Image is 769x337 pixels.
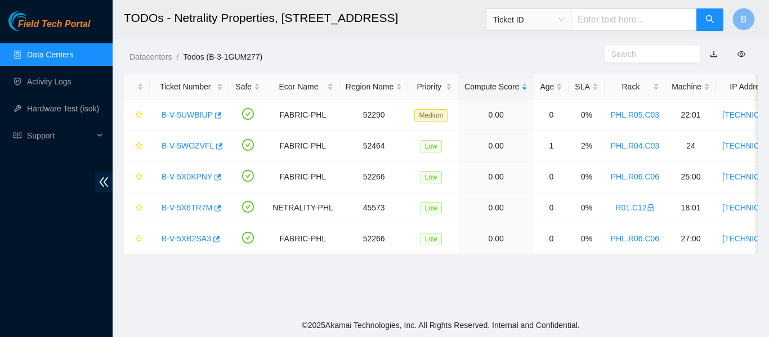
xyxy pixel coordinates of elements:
[135,142,143,151] span: star
[665,161,716,192] td: 25:00
[414,109,448,122] span: Medium
[534,223,569,254] td: 0
[27,50,73,59] a: Data Centers
[266,192,339,223] td: NETRALITY-PHL
[421,140,442,152] span: Low
[611,48,686,60] input: Search
[534,192,569,223] td: 0
[705,15,714,25] span: search
[339,161,409,192] td: 52266
[696,8,723,31] button: search
[266,131,339,161] td: FABRIC-PHL
[534,161,569,192] td: 0
[569,223,604,254] td: 0%
[129,52,172,61] a: Datacenters
[130,230,144,248] button: star
[458,100,534,131] td: 0.00
[27,77,71,86] a: Activity Logs
[27,104,99,113] a: Hardware Test (isok)
[710,50,718,59] a: download
[8,11,57,31] img: Akamai Technologies
[611,234,659,243] a: PHL.R06.C06
[339,223,409,254] td: 52266
[242,108,254,120] span: check-circle
[266,100,339,131] td: FABRIC-PHL
[611,141,659,150] a: PHL.R04.C03
[732,8,755,30] button: B
[162,110,213,119] a: B-V-5UWBIUP
[611,110,659,119] a: PHL.R05.C03
[421,202,442,214] span: Low
[242,139,254,151] span: check-circle
[647,204,655,212] span: lock
[242,232,254,244] span: check-circle
[571,8,697,31] input: Enter text here...
[569,100,604,131] td: 0%
[162,172,212,181] a: B-V-5X0KPNY
[135,173,143,182] span: star
[95,172,113,192] span: double-left
[130,199,144,217] button: star
[569,161,604,192] td: 0%
[8,20,90,35] a: Akamai TechnologiesField Tech Portal
[493,11,564,28] span: Ticket ID
[615,203,654,212] a: R01.C12lock
[458,192,534,223] td: 0.00
[421,171,442,183] span: Low
[421,233,442,245] span: Low
[339,192,409,223] td: 45573
[458,131,534,161] td: 0.00
[176,52,178,61] span: /
[665,223,716,254] td: 27:00
[130,137,144,155] button: star
[611,172,659,181] a: PHL.R06.C06
[665,131,716,161] td: 24
[665,192,716,223] td: 18:01
[27,124,93,147] span: Support
[242,201,254,213] span: check-circle
[569,131,604,161] td: 2%
[14,132,21,140] span: read
[266,223,339,254] td: FABRIC-PHL
[569,192,604,223] td: 0%
[162,234,211,243] a: B-V-5XB2SA3
[339,100,409,131] td: 52290
[458,223,534,254] td: 0.00
[130,106,144,124] button: star
[162,203,212,212] a: B-V-5X6TR7M
[242,170,254,182] span: check-circle
[162,141,214,150] a: B-V-5WOZVFL
[183,52,262,61] a: Todos (B-3-1GUM277)
[18,19,90,30] span: Field Tech Portal
[339,131,409,161] td: 52464
[737,50,745,58] span: eye
[665,100,716,131] td: 22:01
[130,168,144,186] button: star
[534,100,569,131] td: 0
[266,161,339,192] td: FABRIC-PHL
[741,12,747,26] span: B
[135,204,143,213] span: star
[458,161,534,192] td: 0.00
[113,313,769,337] footer: © 2025 Akamai Technologies, Inc. All Rights Reserved. Internal and Confidential.
[135,111,143,120] span: star
[534,131,569,161] td: 1
[701,45,726,63] button: download
[135,235,143,244] span: star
